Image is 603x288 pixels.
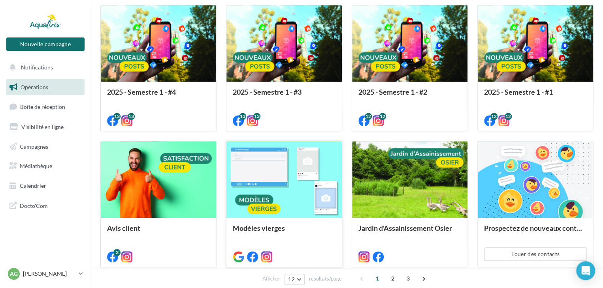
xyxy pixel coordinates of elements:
[233,88,335,104] div: 2025 - Semestre 1 - #3
[5,79,86,95] a: Opérations
[113,113,121,120] div: 13
[402,272,415,285] span: 3
[365,113,372,120] div: 12
[5,119,86,135] a: Visibilité en ligne
[21,123,64,130] span: Visibilité en ligne
[6,37,85,51] button: Nouvelle campagne
[288,276,295,282] span: 12
[20,143,48,150] span: Campagnes
[5,178,86,194] a: Calendrier
[239,113,246,120] div: 13
[21,84,48,90] span: Opérations
[5,98,86,115] a: Boîte de réception
[5,59,83,76] button: Notifications
[379,113,386,120] div: 12
[20,182,46,189] span: Calendrier
[358,88,461,104] div: 2025 - Semestre 1 - #2
[505,113,512,120] div: 12
[285,274,305,285] button: 12
[10,270,18,278] span: AG
[5,158,86,174] a: Médiathèque
[113,249,121,256] div: 3
[23,270,75,278] p: [PERSON_NAME]
[484,88,587,104] div: 2025 - Semestre 1 - #1
[107,224,210,240] div: Avis client
[128,113,135,120] div: 13
[371,272,384,285] span: 1
[233,224,335,240] div: Modèles vierges
[5,138,86,155] a: Campagnes
[253,113,260,120] div: 13
[484,224,587,240] div: Prospectez de nouveaux contacts
[386,272,399,285] span: 2
[490,113,497,120] div: 12
[484,247,587,261] button: Louer des contacts
[358,224,461,240] div: Jardin d'Assainissement Osier
[20,163,52,169] span: Médiathèque
[576,261,595,280] div: Open Intercom Messenger
[6,266,85,281] a: AG [PERSON_NAME]
[5,197,86,214] a: Docto'Com
[107,88,210,104] div: 2025 - Semestre 1 - #4
[309,275,342,282] span: résultats/page
[21,64,53,71] span: Notifications
[20,103,65,110] span: Boîte de réception
[20,200,48,211] span: Docto'Com
[262,275,280,282] span: Afficher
